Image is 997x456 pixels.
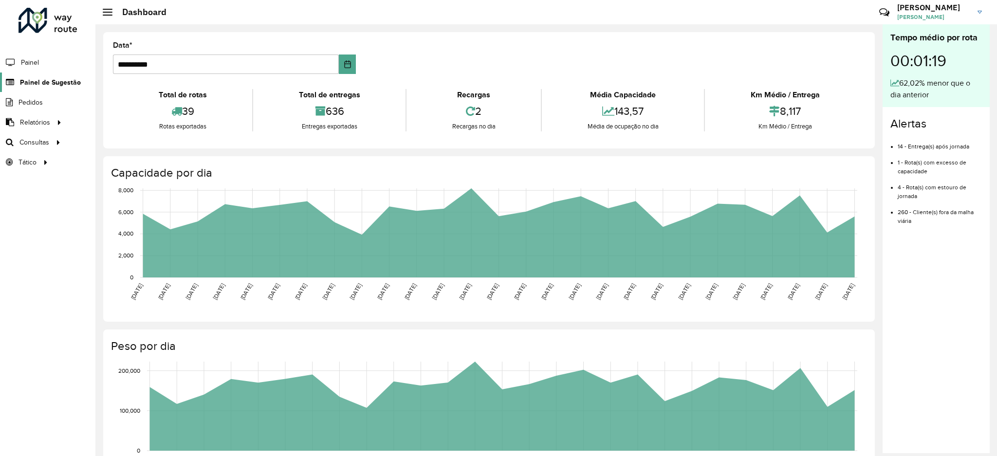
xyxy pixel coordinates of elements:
div: 00:01:19 [890,44,982,77]
div: 143,57 [544,101,702,122]
div: Média de ocupação no dia [544,122,702,131]
h3: [PERSON_NAME] [897,3,970,12]
div: Tempo médio por rota [890,31,982,44]
div: 2 [409,101,538,122]
text: 6,000 [118,209,133,215]
text: [DATE] [595,282,609,301]
text: [DATE] [759,282,773,301]
div: 39 [115,101,250,122]
h4: Alertas [890,117,982,131]
text: [DATE] [732,282,746,301]
text: [DATE] [649,282,664,301]
text: 2,000 [118,252,133,258]
h4: Peso por dia [111,339,865,353]
text: [DATE] [157,282,171,301]
div: Média Capacidade [544,89,702,101]
button: Choose Date [339,55,356,74]
text: 8,000 [118,187,133,193]
div: 62,02% menor que o dia anterior [890,77,982,101]
text: [DATE] [294,282,308,301]
li: 260 - Cliente(s) fora da malha viária [898,201,982,225]
text: 100,000 [120,407,140,414]
text: [DATE] [431,282,445,301]
text: [DATE] [239,282,253,301]
span: Painel de Sugestão [20,77,81,88]
div: Rotas exportadas [115,122,250,131]
text: 0 [137,447,140,454]
h2: Dashboard [112,7,166,18]
text: [DATE] [403,282,417,301]
div: Entregas exportadas [256,122,403,131]
div: Km Médio / Entrega [707,89,863,101]
span: Tático [18,157,37,167]
text: [DATE] [458,282,472,301]
text: [DATE] [513,282,527,301]
h4: Capacidade por dia [111,166,865,180]
div: Total de rotas [115,89,250,101]
text: [DATE] [212,282,226,301]
span: Relatórios [20,117,50,128]
text: [DATE] [814,282,828,301]
span: Consultas [19,137,49,147]
text: [DATE] [485,282,499,301]
li: 14 - Entrega(s) após jornada [898,135,982,151]
span: [PERSON_NAME] [897,13,970,21]
label: Data [113,39,132,51]
div: Recargas no dia [409,122,538,131]
text: [DATE] [129,282,144,301]
text: [DATE] [376,282,390,301]
div: Recargas [409,89,538,101]
div: 636 [256,101,403,122]
text: [DATE] [349,282,363,301]
span: Pedidos [18,97,43,108]
div: Km Médio / Entrega [707,122,863,131]
li: 4 - Rota(s) com estouro de jornada [898,176,982,201]
div: 8,117 [707,101,863,122]
li: 1 - Rota(s) com excesso de capacidade [898,151,982,176]
text: 0 [130,274,133,280]
text: [DATE] [266,282,280,301]
text: [DATE] [841,282,855,301]
text: [DATE] [540,282,554,301]
a: Contato Rápido [874,2,895,23]
div: Total de entregas [256,89,403,101]
text: [DATE] [185,282,199,301]
text: 200,000 [118,367,140,374]
text: 4,000 [118,231,133,237]
span: Painel [21,57,39,68]
text: [DATE] [786,282,800,301]
text: [DATE] [704,282,719,301]
text: [DATE] [677,282,691,301]
text: [DATE] [321,282,335,301]
text: [DATE] [622,282,636,301]
text: [DATE] [568,282,582,301]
